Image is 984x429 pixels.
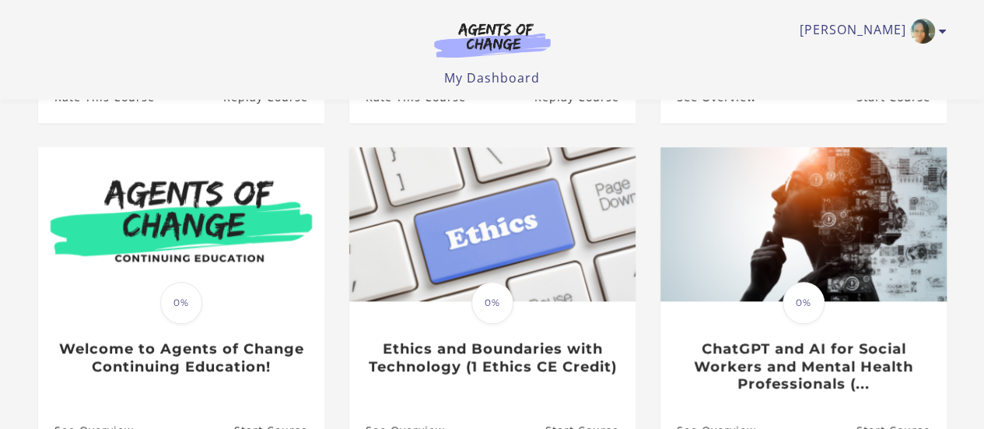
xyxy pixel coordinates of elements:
[38,72,155,122] a: Live Event: Treating Anxiety Disorders: An Overview of DBT, CBT, an...: Rate This Course
[54,340,307,375] h3: Welcome to Agents of Change Continuing Education!
[660,72,756,122] a: Looking for Live Events? NP: See Overview
[160,282,202,324] span: 0%
[222,72,324,122] a: Live Event: Treating Anxiety Disorders: An Overview of DBT, CBT, an...: Resume Course
[783,282,825,324] span: 0%
[856,72,946,122] a: Looking for Live Events? NP: Resume Course
[366,340,618,375] h3: Ethics and Boundaries with Technology (1 Ethics CE Credit)
[471,282,513,324] span: 0%
[677,340,930,393] h3: ChatGPT and AI for Social Workers and Mental Health Professionals (...
[800,19,939,44] a: Toggle menu
[349,72,466,122] a: Live Event (8/22/25) Treating Anxiety Disorders: An Overview of DBT...: Rate This Course
[418,22,567,58] img: Agents of Change Logo
[444,69,540,86] a: My Dashboard
[534,72,635,122] a: Live Event (8/22/25) Treating Anxiety Disorders: An Overview of DBT...: Resume Course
